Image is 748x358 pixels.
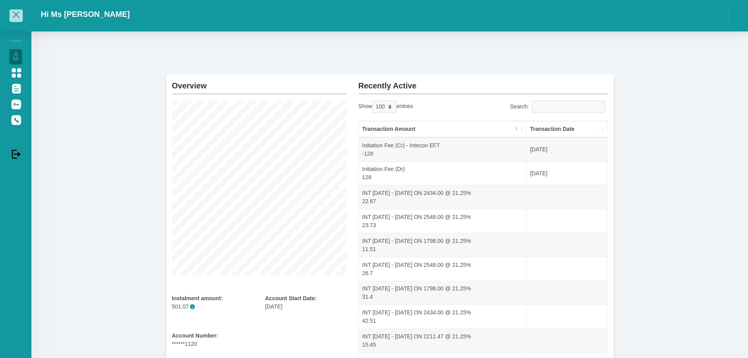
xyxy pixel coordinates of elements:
td: INT [DATE] - [DATE] ON 2548.00 @ 21.25% 23.73 [359,209,527,233]
h2: Overview [172,75,347,90]
th: Transaction Amount: activate to sort column descending [359,121,527,138]
td: INT [DATE] - [DATE] ON 2548.00 @ 21.25% 26.7 [359,257,527,281]
a: Contact Us [9,112,22,127]
select: Showentries [372,101,397,113]
a: Logout [9,146,22,161]
h2: Recently Active [358,75,608,90]
th: Transaction Date: activate to sort column ascending [527,121,607,138]
b: Instalment amount: [172,295,223,301]
b: Account Number: [172,332,218,339]
td: INT [DATE] - [DATE] ON 2211.47 @ 21.25% 15.45 [359,329,527,352]
a: Dashboard [9,49,22,64]
a: Manage Account [9,65,22,80]
td: INT [DATE] - [DATE] ON 1798.00 @ 21.25% 31.4 [359,281,527,305]
div: [DATE] [265,294,347,311]
span: i [190,304,195,309]
td: [DATE] [527,162,607,185]
a: Documents [9,81,22,95]
input: Search: [532,101,605,113]
td: INT [DATE] - [DATE] ON 2434.00 @ 21.25% 42.51 [359,305,527,329]
a: Update Password [9,96,22,111]
td: Initiation Fee (Cr) - Intecon EFT -128 [359,138,527,162]
td: [DATE] [527,138,607,162]
label: Search: [510,101,608,113]
h2: Hi Ms [PERSON_NAME] [41,9,130,19]
td: INT [DATE] - [DATE] ON 2434.00 @ 21.25% 22.67 [359,185,527,209]
b: Account Start Date: [265,295,316,301]
li: Manage [9,37,22,44]
label: Show entries [358,101,413,113]
td: INT [DATE] - [DATE] ON 1798.00 @ 21.25% 11.51 [359,233,527,257]
p: 501.07 [172,303,254,311]
td: Initiation Fee (Dr) 128 [359,162,527,185]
